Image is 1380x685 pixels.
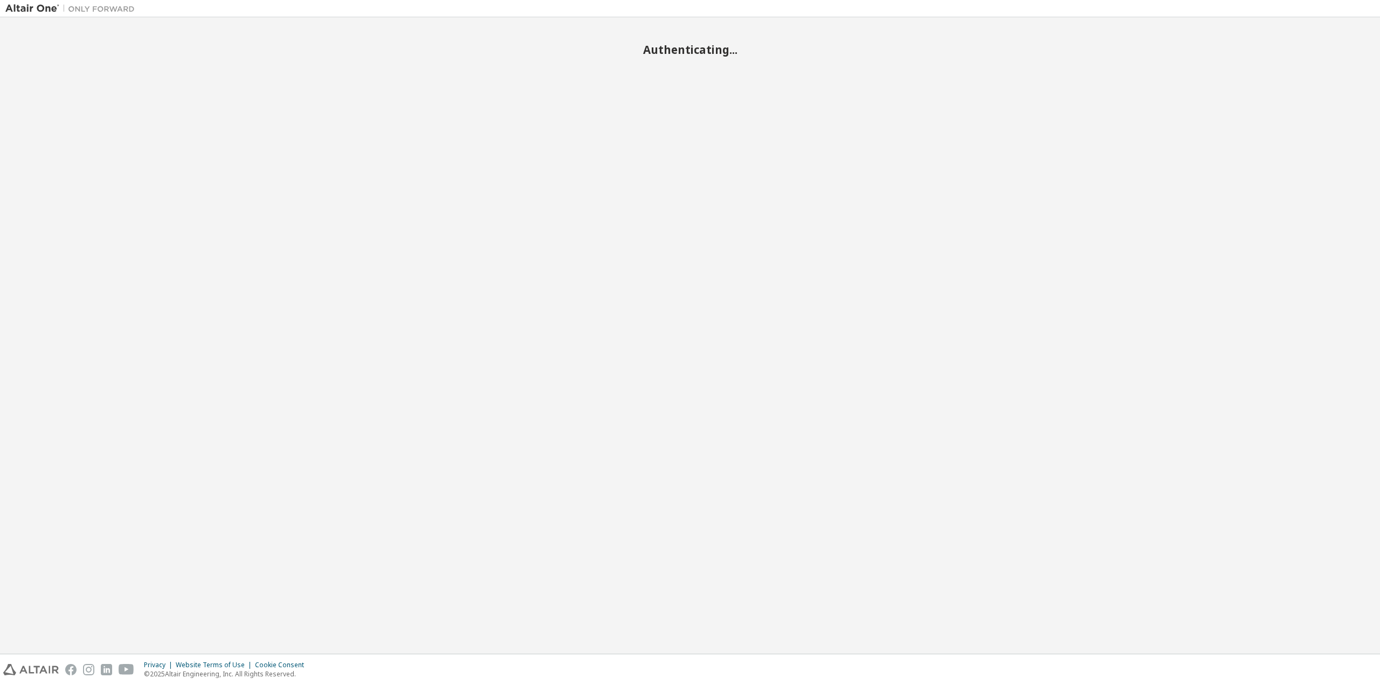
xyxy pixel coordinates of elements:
img: instagram.svg [83,664,94,675]
div: Website Terms of Use [176,661,255,669]
div: Cookie Consent [255,661,310,669]
img: linkedin.svg [101,664,112,675]
img: Altair One [5,3,140,14]
h2: Authenticating... [5,43,1375,57]
img: facebook.svg [65,664,77,675]
p: © 2025 Altair Engineering, Inc. All Rights Reserved. [144,669,310,679]
img: altair_logo.svg [3,664,59,675]
div: Privacy [144,661,176,669]
img: youtube.svg [119,664,134,675]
